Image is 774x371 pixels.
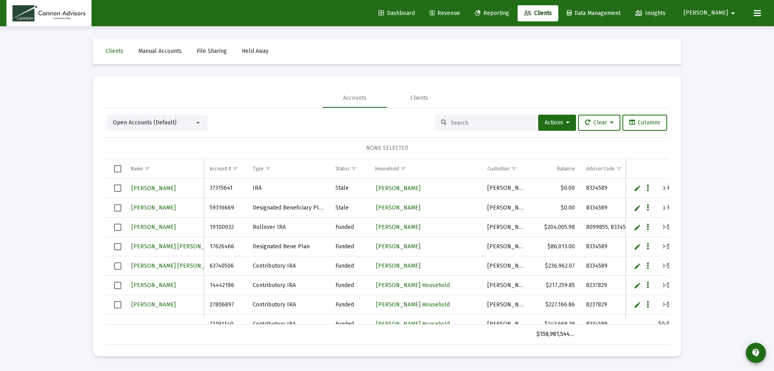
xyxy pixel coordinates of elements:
td: [PERSON_NAME] [482,198,531,218]
td: Contributory IRA [247,314,330,334]
td: 63740506 [204,256,247,276]
a: File Sharing [190,43,233,59]
a: [PERSON_NAME] [375,241,421,252]
a: [PERSON_NAME] Household [375,279,451,291]
td: 8099855, 8334589, AX5M [580,218,652,237]
span: [PERSON_NAME] Household [376,321,450,327]
td: 27806897 [204,295,247,314]
div: Select row [114,224,121,231]
a: Clients [518,5,558,21]
div: Select row [114,282,121,289]
span: Show filter options for column 'Name' [144,166,150,172]
td: Contributory IRA [247,295,330,314]
button: Clear [578,115,620,131]
a: [PERSON_NAME] [PERSON_NAME] [131,241,223,252]
a: [PERSON_NAME] [131,182,177,194]
div: Clients [410,94,428,102]
a: [PERSON_NAME] [131,202,177,214]
a: [PERSON_NAME] Household [375,318,451,330]
span: [PERSON_NAME] Household [376,282,450,289]
div: Funded [335,281,364,289]
a: Revenue [423,5,466,21]
td: Contributory IRA [247,256,330,276]
td: Contributory IRA [247,276,330,295]
td: $86,013.00 [531,237,580,256]
a: Edit [634,301,641,308]
input: Search [451,119,530,126]
td: Column Name [125,159,204,178]
a: Reporting [468,5,516,21]
img: Dashboard [12,5,85,21]
td: 8334589 [580,237,652,256]
div: Funded [335,301,364,309]
mat-icon: arrow_drop_down [728,5,738,21]
td: 37315641 [204,179,247,198]
span: [PERSON_NAME] [376,204,420,211]
td: [PERSON_NAME] [482,218,531,237]
td: Column Advisor Code [580,159,652,178]
div: Status [335,166,350,172]
button: [PERSON_NAME] [674,5,747,21]
td: Column Custodian [482,159,531,178]
div: $158,981,544.56 [537,330,575,338]
a: [PERSON_NAME] [375,182,421,194]
a: Edit [634,282,641,289]
div: Stale [335,184,364,192]
a: [PERSON_NAME] [131,279,177,291]
td: Column Account # [204,159,247,178]
span: Reporting [475,10,509,17]
span: [PERSON_NAME] [131,204,176,211]
span: Clear [585,119,614,126]
span: Open Accounts (Default) [113,119,177,126]
td: 14442186 [204,276,247,295]
span: Dashboard [379,10,415,17]
td: $0.00 [531,179,580,198]
td: 59316669 [204,198,247,218]
td: 17626466 [204,237,247,256]
div: Select row [114,184,121,192]
td: Column Household [370,159,482,178]
td: Designated Bene Plan [247,237,330,256]
span: Show filter options for column 'Status' [351,166,357,172]
a: [PERSON_NAME] [PERSON_NAME] [131,260,223,272]
td: Column Type [247,159,330,178]
a: Data Management [560,5,627,21]
button: Columns [622,115,667,131]
span: [PERSON_NAME] [PERSON_NAME] [131,262,222,269]
span: [PERSON_NAME] [PERSON_NAME] [131,243,222,250]
span: Insights [635,10,666,17]
td: [PERSON_NAME] [482,314,531,334]
td: [PERSON_NAME] [482,256,531,276]
a: Clients [99,43,130,59]
td: IRA [247,179,330,198]
div: Funded [335,320,364,328]
span: [PERSON_NAME] [376,243,420,250]
div: Name [131,166,143,172]
span: Data Management [567,10,620,17]
td: $217,259.85 [531,276,580,295]
div: Account # [210,166,231,172]
td: Column Balance [531,159,580,178]
td: 8237829 [580,276,652,295]
span: Show filter options for column 'Account #' [232,166,238,172]
div: Data grid [105,159,669,344]
span: [PERSON_NAME] [376,185,420,192]
a: Edit [634,184,641,192]
span: Actions [545,119,570,126]
span: [PERSON_NAME] [376,224,420,231]
span: [PERSON_NAME] [131,282,176,289]
div: Select row [114,262,121,270]
div: Balance [557,166,575,172]
div: Custodian [487,166,510,172]
td: Designated Beneficiary Plan [247,198,330,218]
td: $0.00 [531,198,580,218]
div: Type [253,166,264,172]
span: [PERSON_NAME] [684,10,728,17]
a: Edit [634,224,641,231]
a: [PERSON_NAME] [375,221,421,233]
td: Rollover IRA [247,218,330,237]
td: [PERSON_NAME] [482,295,531,314]
a: [PERSON_NAME] [375,260,421,272]
span: Show filter options for column 'Advisor Code' [616,166,622,172]
mat-icon: contact_support [751,348,761,358]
